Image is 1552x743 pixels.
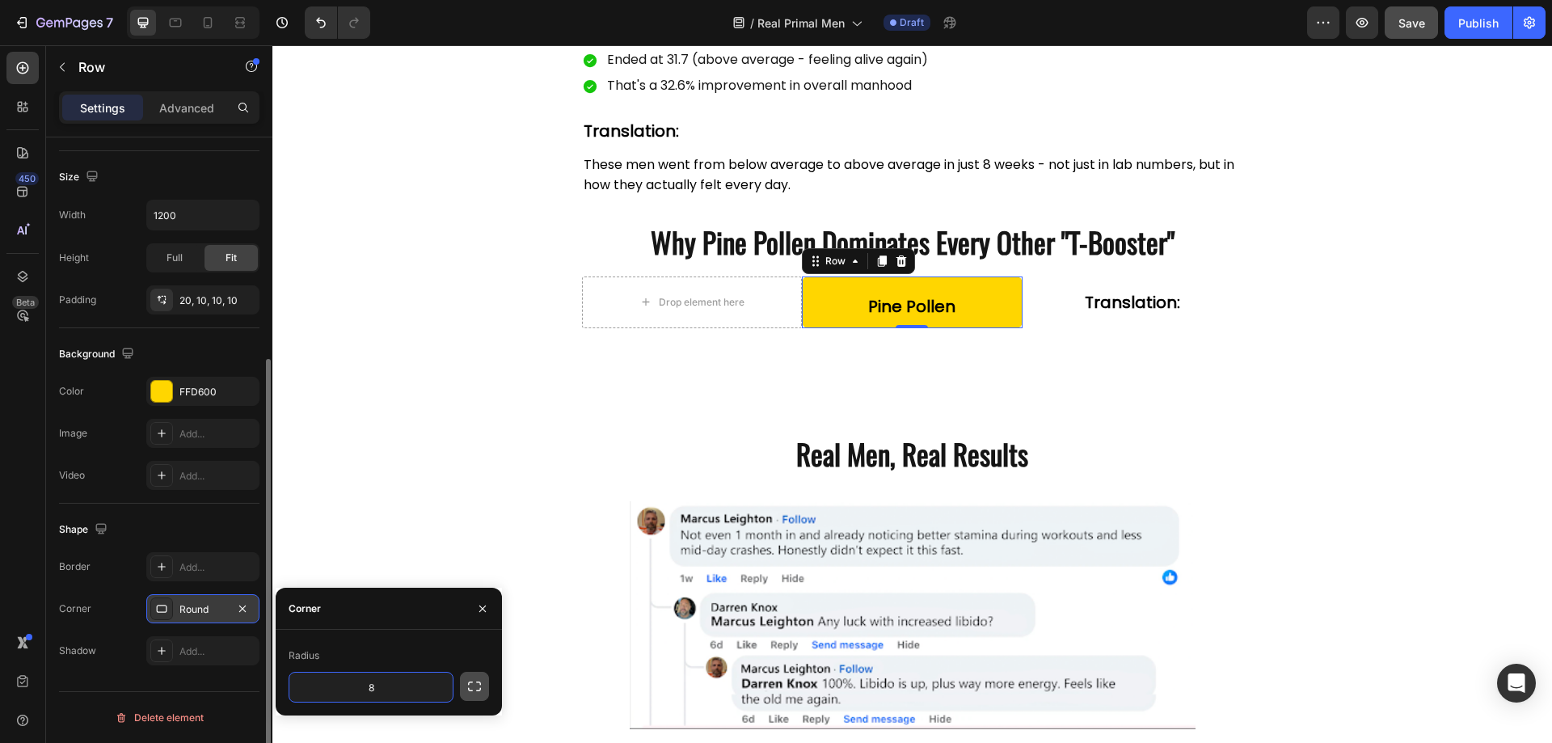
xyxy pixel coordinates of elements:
[386,251,472,264] div: Drop element here
[179,560,255,575] div: Add...
[59,519,111,541] div: Shape
[757,15,845,32] span: Real Primal Men
[272,45,1552,743] iframe: To enrich screen reader interactions, please activate Accessibility in Grammarly extension settings
[538,247,742,275] div: Rich Text Editor. Editing area: main
[59,251,89,265] div: Height
[106,13,113,32] p: 7
[59,384,84,399] div: Color
[311,110,962,150] span: These men went from below average to above average in just 8 weeks - not just in lab numbers, but...
[59,705,259,731] button: Delete element
[59,644,96,658] div: Shadow
[147,201,259,230] input: Auto
[179,644,255,659] div: Add...
[310,178,971,215] h2: Rich Text Editor. Editing area: main
[167,251,183,265] span: Full
[596,250,683,272] strong: Pine Pollen
[179,293,255,308] div: 20, 10, 10, 10
[179,469,255,483] div: Add...
[78,57,216,77] p: Row
[305,6,370,39] div: Undo/Redo
[59,602,91,616] div: Corner
[812,246,908,268] strong: Translation:
[15,172,39,185] div: 450
[289,648,319,663] div: Radius
[311,179,969,213] p: Why Pine Pollen Dominates Every Other "T-Booster"
[80,99,125,116] p: Settings
[179,427,255,441] div: Add...
[59,167,102,188] div: Size
[226,251,237,265] span: Fit
[179,602,226,617] div: Round
[12,296,39,309] div: Beta
[1444,6,1512,39] button: Publish
[6,6,120,39] button: 7
[289,673,453,702] input: Auto
[1385,6,1438,39] button: Save
[159,99,214,116] p: Advanced
[750,15,754,32] span: /
[1497,664,1536,703] div: Open Intercom Messenger
[59,293,96,307] div: Padding
[550,209,576,223] div: Row
[900,15,924,30] span: Draft
[115,708,204,728] div: Delete element
[311,74,407,97] strong: Translation:
[59,426,87,441] div: Image
[179,385,255,399] div: FFD600
[59,344,137,365] div: Background
[59,468,85,483] div: Video
[1458,15,1499,32] div: Publish
[1398,16,1425,30] span: Save
[289,390,991,427] h2: Real Men, Real Results
[59,208,86,222] div: Width
[357,456,923,684] img: gempages_580824349150282248-dc1d3937-4352-40da-be52-352b740964b8.png
[289,602,321,616] div: Corner
[59,559,91,574] div: Border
